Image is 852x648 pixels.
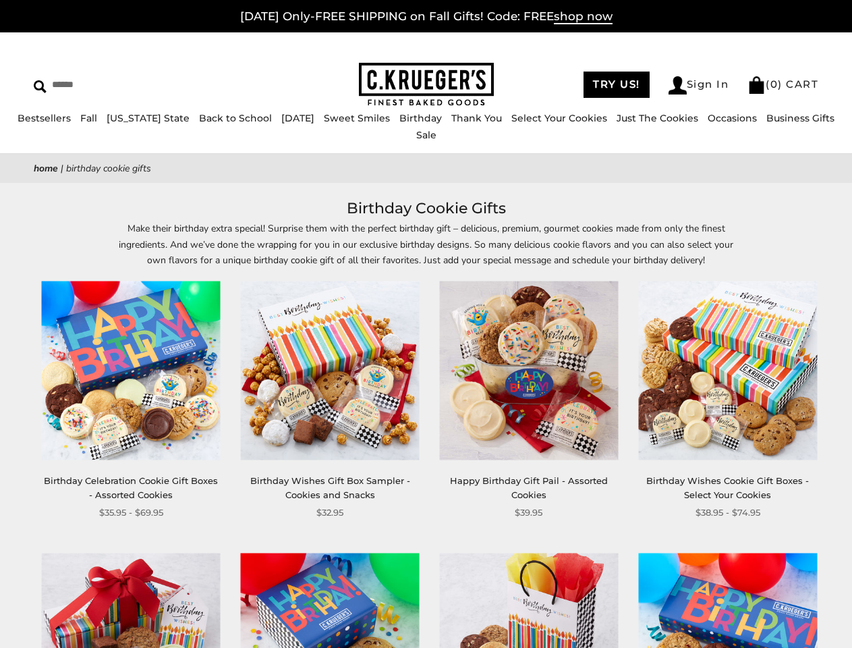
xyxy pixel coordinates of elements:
[584,72,650,98] a: TRY US!
[669,76,729,94] a: Sign In
[399,112,442,124] a: Birthday
[316,506,343,520] span: $32.95
[515,506,542,520] span: $39.95
[747,78,818,90] a: (0) CART
[54,196,798,221] h1: Birthday Cookie Gifts
[416,129,436,141] a: Sale
[669,76,687,94] img: Account
[638,281,817,460] img: Birthday Wishes Cookie Gift Boxes - Select Your Cookies
[451,112,502,124] a: Thank You
[44,475,218,500] a: Birthday Celebration Cookie Gift Boxes - Assorted Cookies
[241,281,420,460] img: Birthday Wishes Gift Box Sampler - Cookies and Snacks
[511,112,607,124] a: Select Your Cookies
[439,281,618,460] img: Happy Birthday Gift Pail - Assorted Cookies
[554,9,613,24] span: shop now
[66,162,151,175] span: Birthday Cookie Gifts
[116,221,737,267] p: Make their birthday extra special! Surprise them with the perfect birthday gift – delicious, prem...
[770,78,778,90] span: 0
[80,112,97,124] a: Fall
[199,112,272,124] a: Back to School
[61,162,63,175] span: |
[281,112,314,124] a: [DATE]
[34,74,213,95] input: Search
[34,80,47,93] img: Search
[766,112,834,124] a: Business Gifts
[646,475,809,500] a: Birthday Wishes Cookie Gift Boxes - Select Your Cookies
[324,112,390,124] a: Sweet Smiles
[18,112,71,124] a: Bestsellers
[34,161,818,176] nav: breadcrumbs
[617,112,698,124] a: Just The Cookies
[240,9,613,24] a: [DATE] Only-FREE SHIPPING on Fall Gifts! Code: FREEshop now
[359,63,494,107] img: C.KRUEGER'S
[695,506,760,520] span: $38.95 - $74.95
[42,281,221,460] img: Birthday Celebration Cookie Gift Boxes - Assorted Cookies
[34,162,58,175] a: Home
[99,506,163,520] span: $35.95 - $69.95
[747,76,766,94] img: Bag
[250,475,410,500] a: Birthday Wishes Gift Box Sampler - Cookies and Snacks
[450,475,608,500] a: Happy Birthday Gift Pail - Assorted Cookies
[708,112,757,124] a: Occasions
[107,112,190,124] a: [US_STATE] State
